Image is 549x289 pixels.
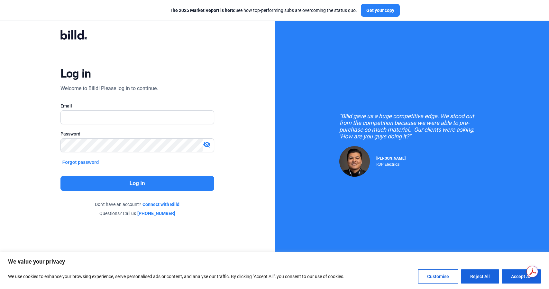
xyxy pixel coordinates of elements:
p: We value your privacy [8,258,541,266]
span: The 2025 Market Report is here: [170,8,235,13]
span: [PERSON_NAME] [376,156,406,161]
button: Log in [60,176,214,191]
div: Email [60,103,214,109]
div: Log in [60,67,91,81]
div: Password [60,131,214,137]
button: Get your copy [361,4,400,17]
a: [PHONE_NUMBER] [137,210,175,217]
button: Reject All [461,269,499,284]
button: Customise [418,269,458,284]
div: "Billd gave us a huge competitive edge. We stood out from the competition because we were able to... [339,113,484,140]
mat-icon: visibility_off [203,141,211,148]
p: We use cookies to enhance your browsing experience, serve personalised ads or content, and analys... [8,273,344,280]
div: Questions? Call us [60,210,214,217]
div: RDP Electrical [376,161,406,167]
div: See how top-performing subs are overcoming the status quo. [170,7,357,14]
button: Forgot password [60,159,101,166]
a: Connect with Billd [142,201,179,208]
button: Accept All [502,269,541,284]
img: Raul Pacheco [339,146,370,177]
div: Welcome to Billd! Please log in to continue. [60,85,158,92]
div: Don't have an account? [60,201,214,208]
